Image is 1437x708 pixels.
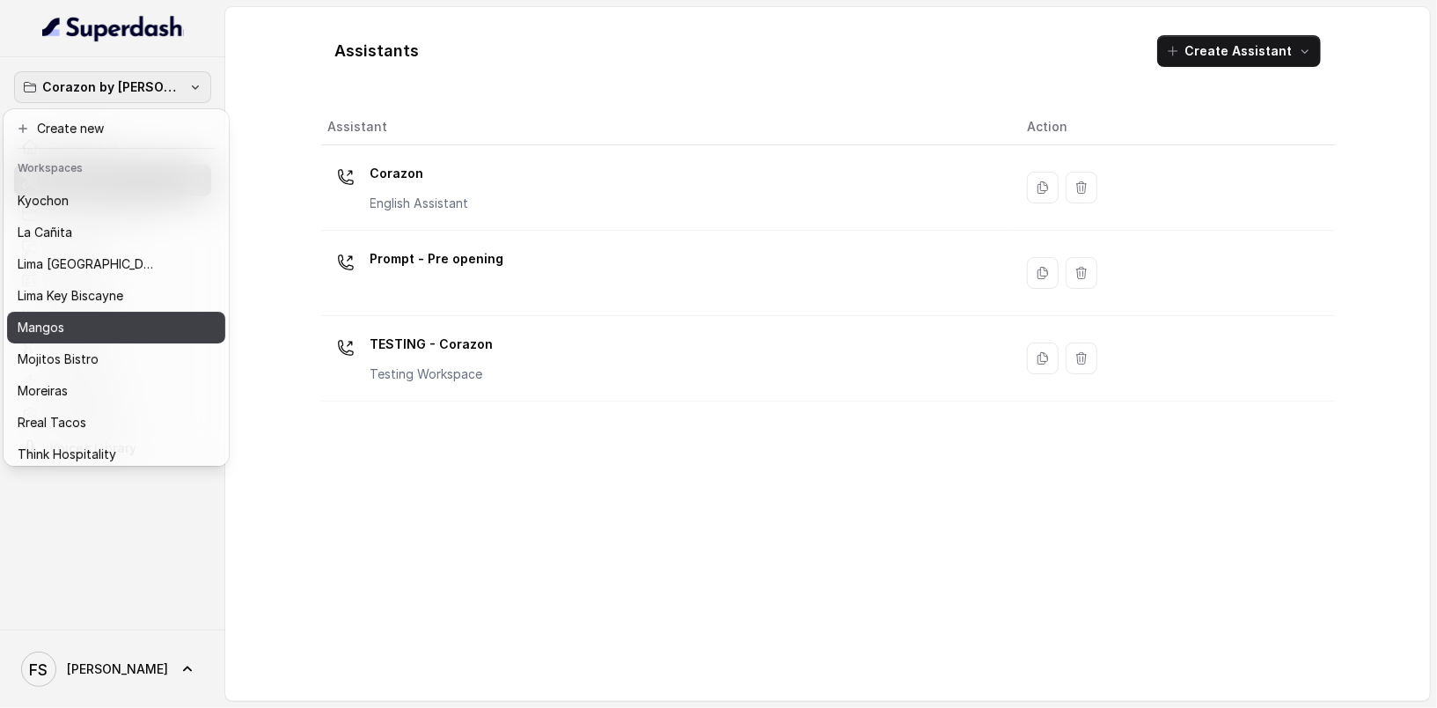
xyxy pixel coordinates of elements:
p: Lima [GEOGRAPHIC_DATA] [18,254,158,275]
p: La Cañita [18,222,72,243]
p: Mojitos Bistro [18,349,99,370]
p: Kyochon [18,190,69,211]
p: Mangos [18,317,64,338]
p: Rreal Tacos [18,412,86,433]
header: Workspaces [7,152,225,181]
button: Corazon by [PERSON_NAME] [14,71,211,103]
p: Moreiras [18,380,68,402]
button: Create new [7,113,225,144]
div: Corazon by [PERSON_NAME] [4,109,229,466]
p: Think Hospitality [18,444,116,465]
p: Corazon by [PERSON_NAME] [42,77,183,98]
p: Lima Key Biscayne [18,285,123,306]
